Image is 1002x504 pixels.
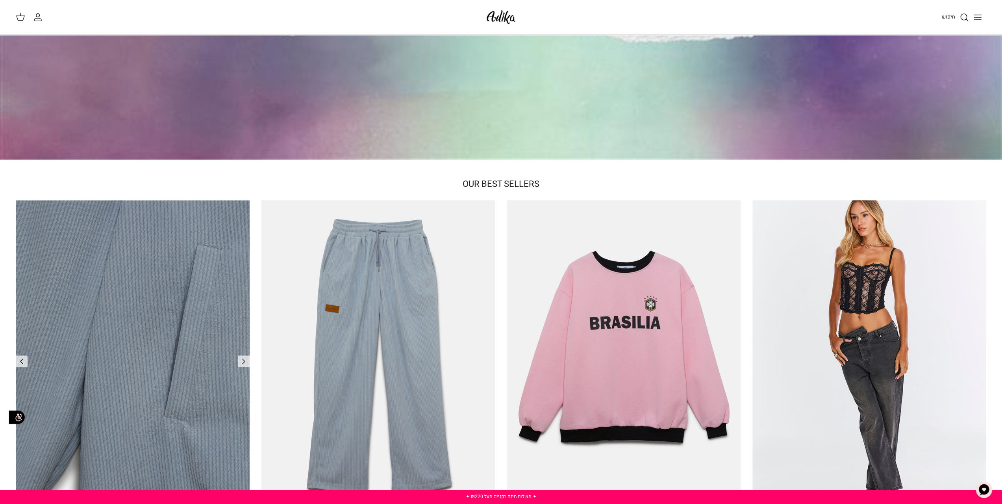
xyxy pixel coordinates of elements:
[466,493,537,500] a: ✦ משלוח חינם בקנייה מעל ₪220 ✦
[6,406,28,428] img: accessibility_icon02.svg
[484,8,518,26] img: Adika IL
[16,355,28,367] a: Previous
[238,355,250,367] a: Previous
[463,178,539,190] a: OUR BEST SELLERS
[972,478,996,502] button: צ'אט
[942,13,955,20] span: חיפוש
[33,13,46,22] a: החשבון שלי
[942,13,969,22] a: חיפוש
[969,9,986,26] button: Toggle menu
